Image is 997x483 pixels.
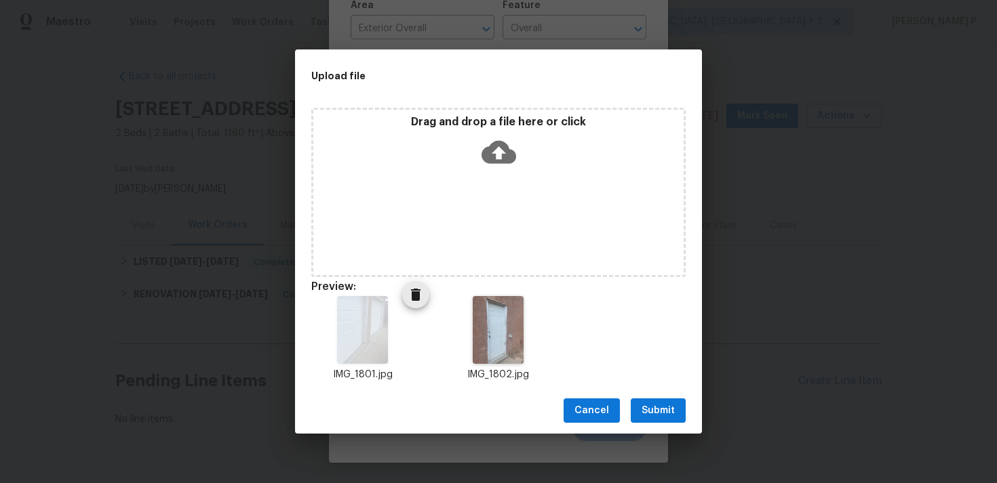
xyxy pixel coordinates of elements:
img: Z [473,296,524,364]
button: Cancel [564,398,620,423]
span: Cancel [574,402,609,419]
p: Drag and drop a file here or click [313,115,684,129]
h2: Upload file [311,68,625,83]
button: Delete [402,281,429,308]
span: Submit [642,402,675,419]
img: Z [337,296,388,364]
button: Submit [631,398,686,423]
p: IMG_1801.jpg [311,368,414,382]
p: IMG_1802.jpg [447,368,550,382]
